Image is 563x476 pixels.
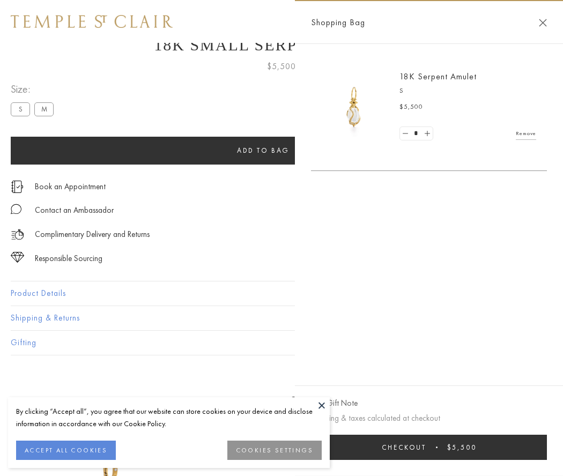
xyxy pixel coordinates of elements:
label: M [34,102,54,116]
button: COOKIES SETTINGS [227,441,322,460]
button: Close Shopping Bag [539,19,547,27]
img: Temple St. Clair [11,15,173,28]
img: MessageIcon-01_2.svg [11,204,21,214]
p: Shipping & taxes calculated at checkout [311,412,547,425]
img: icon_sourcing.svg [11,252,24,263]
div: By clicking “Accept all”, you agree that our website can store cookies on your device and disclos... [16,405,322,430]
img: P51836-E11SERPPV [322,75,386,139]
h1: 18K Small Serpent Amulet [11,36,552,54]
img: icon_delivery.svg [11,228,24,241]
button: Product Details [11,281,552,306]
span: Add to bag [237,146,290,155]
a: Remove [516,128,536,139]
button: Gifting [11,331,552,355]
p: S [399,86,536,96]
label: S [11,102,30,116]
span: $5,500 [267,59,296,73]
img: icon_appointment.svg [11,181,24,193]
button: Add Gift Note [311,397,358,410]
button: Add to bag [11,137,516,165]
button: ACCEPT ALL COOKIES [16,441,116,460]
span: $5,500 [399,102,423,113]
span: Size: [11,80,58,98]
span: Checkout [382,443,426,452]
a: Set quantity to 0 [400,127,411,140]
a: 18K Serpent Amulet [399,71,477,82]
button: Shipping & Returns [11,306,552,330]
span: Shopping Bag [311,16,365,29]
h3: You May Also Like [27,393,536,411]
div: Contact an Ambassador [35,204,114,217]
div: Responsible Sourcing [35,252,102,265]
p: Complimentary Delivery and Returns [35,228,150,241]
button: Checkout $5,500 [311,435,547,460]
a: Book an Appointment [35,181,106,192]
span: $5,500 [447,443,477,452]
a: Set quantity to 2 [421,127,432,140]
